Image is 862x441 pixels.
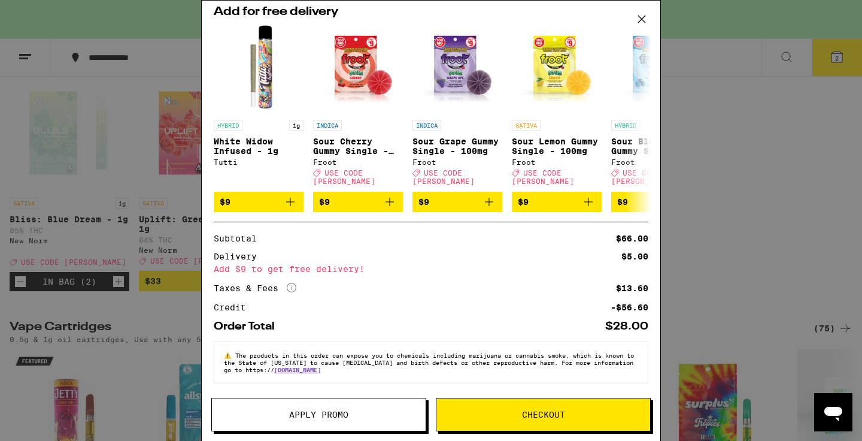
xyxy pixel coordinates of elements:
[313,192,403,212] button: Add to bag
[522,410,565,419] span: Checkout
[319,197,330,207] span: $9
[214,24,303,192] a: Open page for White Widow Infused - 1g from Tutti
[512,158,602,166] div: Froot
[616,234,648,243] div: $66.00
[214,137,303,156] p: White Widow Infused - 1g
[274,366,321,373] a: [DOMAIN_NAME]
[512,137,602,156] p: Sour Lemon Gummy Single - 100mg
[214,321,283,332] div: Order Total
[611,24,701,114] img: Froot - Sour Blue Razz Gummy Single - 100mg
[611,192,701,212] button: Add to bag
[611,303,648,312] div: -$56.60
[512,120,541,131] p: SATIVA
[214,265,648,273] div: Add $9 to get free delivery!
[512,169,574,185] span: USE CODE [PERSON_NAME]
[512,24,602,192] a: Open page for Sour Lemon Gummy Single - 100mg from Froot
[605,321,648,332] div: $28.00
[211,398,426,431] button: Apply Promo
[617,197,628,207] span: $9
[611,24,701,192] a: Open page for Sour Blue Razz Gummy Single - 100mg from Froot
[616,284,648,292] div: $13.60
[289,120,303,131] p: 1g
[313,24,403,192] a: Open page for Sour Cherry Gummy Single - 100mg from Froot
[512,24,602,114] img: Froot - Sour Lemon Gummy Single - 100mg
[214,283,296,294] div: Taxes & Fees
[313,137,403,156] p: Sour Cherry Gummy Single - 100mg
[224,352,235,359] span: ⚠️
[220,197,230,207] span: $9
[412,24,502,114] img: Froot - Sour Grape Gummy Single - 100mg
[611,120,640,131] p: HYBRID
[214,6,648,18] h2: Add for free delivery
[518,197,529,207] span: $9
[214,252,265,261] div: Delivery
[214,24,303,114] img: Tutti - White Widow Infused - 1g
[214,158,303,166] div: Tutti
[512,192,602,212] button: Add to bag
[412,120,441,131] p: INDICA
[313,24,403,114] img: Froot - Sour Cherry Gummy Single - 100mg
[214,234,265,243] div: Subtotal
[224,352,634,373] span: The products in this order can expose you to chemicals including marijuana or cannabis smoke, whi...
[611,169,673,185] span: USE CODE [PERSON_NAME]
[611,158,701,166] div: Froot
[621,252,648,261] div: $5.00
[814,393,852,431] iframe: Button to launch messaging window, conversation in progress
[436,398,651,431] button: Checkout
[412,158,502,166] div: Froot
[214,192,303,212] button: Add to bag
[313,158,403,166] div: Froot
[418,197,429,207] span: $9
[313,169,375,185] span: USE CODE [PERSON_NAME]
[412,192,502,212] button: Add to bag
[289,410,348,419] span: Apply Promo
[412,24,502,192] a: Open page for Sour Grape Gummy Single - 100mg from Froot
[313,120,342,131] p: INDICA
[412,169,475,185] span: USE CODE [PERSON_NAME]
[412,137,502,156] p: Sour Grape Gummy Single - 100mg
[611,137,701,156] p: Sour Blue Razz Gummy Single - 100mg
[214,303,254,312] div: Credit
